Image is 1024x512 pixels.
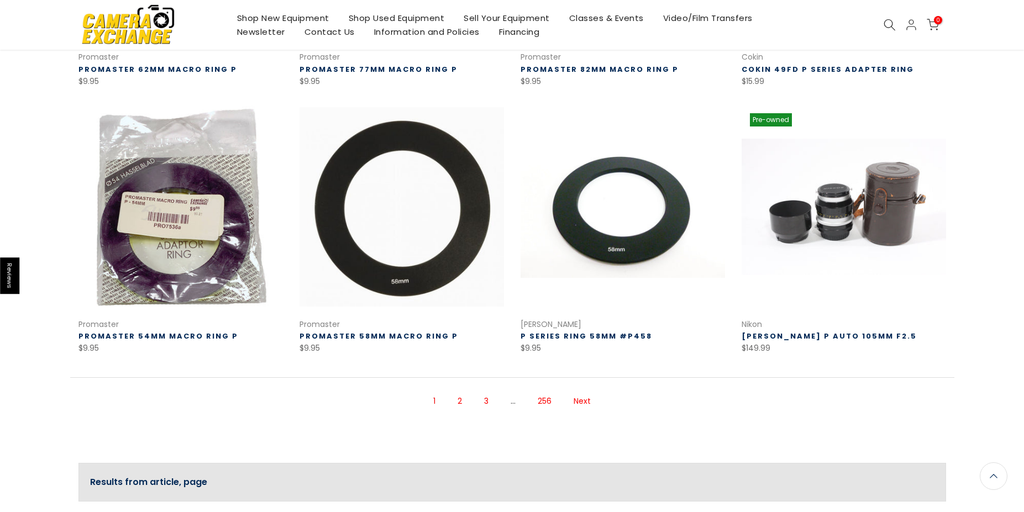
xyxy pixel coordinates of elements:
[742,319,762,330] a: Nikon
[742,64,914,75] a: Cokin 49FD P Series Adapter Ring
[653,11,762,25] a: Video/Film Transfers
[78,341,283,355] div: $9.95
[521,331,652,341] a: P Series Ring 58mm #P458
[479,392,494,411] a: Page 3
[227,25,295,39] a: Newsletter
[295,25,364,39] a: Contact Us
[364,25,489,39] a: Information and Policies
[521,51,561,62] a: Promaster
[521,319,581,330] a: [PERSON_NAME]
[742,51,763,62] a: Cokin
[980,462,1007,490] a: Back to the top
[505,392,521,411] span: …
[300,51,340,62] a: Promaster
[300,75,504,88] div: $9.95
[428,392,441,411] span: Page 1
[927,19,939,31] a: 0
[339,11,454,25] a: Shop Used Equipment
[559,11,653,25] a: Classes & Events
[521,64,679,75] a: Promaster 82mm Macro Ring P
[489,25,549,39] a: Financing
[300,319,340,330] a: Promaster
[300,64,458,75] a: Promaster 77mm Macro Ring P
[532,392,557,411] a: Page 256
[227,11,339,25] a: Shop New Equipment
[78,64,237,75] a: Promaster 62mm Macro Ring P
[521,75,725,88] div: $9.95
[521,341,725,355] div: $9.95
[78,463,946,502] div: Results from article, page
[78,331,238,341] a: Promaster 54mm Macro Ring P
[70,378,954,429] nav: Pagination
[742,75,946,88] div: $15.99
[934,16,942,24] span: 0
[452,392,468,411] a: Page 2
[78,51,119,62] a: Promaster
[78,319,119,330] a: Promaster
[300,331,458,341] a: Promaster 58mm Macro Ring P
[742,331,917,341] a: [PERSON_NAME] P Auto 105mm F2.5
[78,75,283,88] div: $9.95
[454,11,560,25] a: Sell Your Equipment
[568,392,596,411] a: Next
[300,341,504,355] div: $9.95
[742,341,946,355] div: $149.99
